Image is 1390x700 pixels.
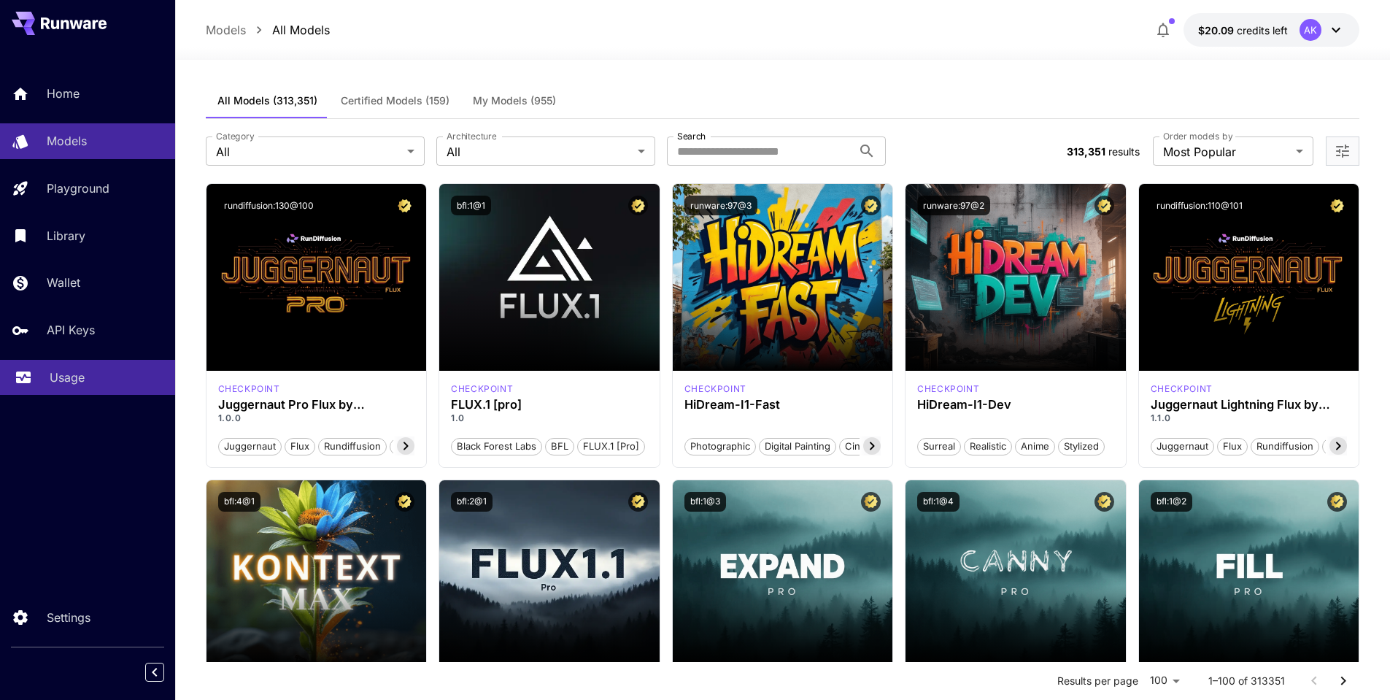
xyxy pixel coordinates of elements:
div: fluxpro [451,382,513,396]
p: checkpoint [451,382,513,396]
p: Usage [50,369,85,386]
div: Collapse sidebar [156,659,175,685]
button: FLUX.1 [pro] [577,436,645,455]
span: rundiffusion [319,439,386,454]
button: bfl:1@1 [451,196,491,215]
span: Most Popular [1163,143,1290,161]
label: Architecture [447,130,496,142]
button: Collapse sidebar [145,663,164,682]
button: juggernaut [1151,436,1214,455]
button: rundiffusion [318,436,387,455]
span: rundiffusion [1251,439,1318,454]
button: Open more filters [1334,142,1351,161]
p: Home [47,85,80,102]
button: Photographic [684,436,756,455]
label: Order models by [1163,130,1232,142]
button: bfl:2@1 [451,492,493,512]
span: juggernaut [219,439,281,454]
div: FLUX.1 D [1151,382,1213,396]
span: Photographic [685,439,755,454]
button: Certified Model – Vetted for best performance and includes a commercial license. [1327,196,1347,215]
button: bfl:4@1 [218,492,260,512]
button: BFL [545,436,574,455]
span: Digital Painting [760,439,835,454]
button: Stylized [1058,436,1105,455]
button: rundiffusion:110@101 [1151,196,1248,215]
button: Certified Model – Vetted for best performance and includes a commercial license. [861,196,881,215]
nav: breadcrumb [206,21,330,39]
button: pro [390,436,417,455]
p: Results per page [1057,674,1138,688]
span: pro [390,439,416,454]
h3: FLUX.1 [pro] [451,398,648,412]
button: flux [285,436,315,455]
div: 100 [1144,670,1185,691]
h3: HiDream-I1-Dev [917,398,1114,412]
span: flux [285,439,314,454]
span: juggernaut [1151,439,1213,454]
label: Category [216,130,255,142]
span: All Models (313,351) [217,94,317,107]
button: juggernaut [218,436,282,455]
button: flux [1217,436,1248,455]
p: Settings [47,609,90,626]
span: credits left [1237,24,1288,36]
button: Certified Model – Vetted for best performance and includes a commercial license. [861,492,881,512]
span: Surreal [918,439,960,454]
span: Anime [1016,439,1054,454]
span: 313,351 [1067,145,1105,158]
p: Library [47,227,85,245]
div: $20.08827 [1198,23,1288,38]
button: bfl:1@4 [917,492,960,512]
span: All [447,143,632,161]
button: bfl:1@2 [1151,492,1192,512]
button: schnell [1322,436,1367,455]
span: FLUX.1 [pro] [578,439,644,454]
h3: Juggernaut Pro Flux by RunDiffusion [218,398,415,412]
p: Models [47,132,87,150]
button: Surreal [917,436,961,455]
div: AK [1300,19,1321,41]
span: Cinematic [840,439,895,454]
span: My Models (955) [473,94,556,107]
p: 1.0 [451,412,648,425]
button: Certified Model – Vetted for best performance and includes a commercial license. [395,492,414,512]
button: Certified Model – Vetted for best performance and includes a commercial license. [1094,492,1114,512]
button: Go to next page [1329,666,1358,696]
p: checkpoint [917,382,979,396]
button: rundiffusion:130@100 [218,196,320,215]
button: Certified Model – Vetted for best performance and includes a commercial license. [395,196,414,215]
p: checkpoint [218,382,280,396]
a: All Models [272,21,330,39]
p: checkpoint [1151,382,1213,396]
button: Certified Model – Vetted for best performance and includes a commercial license. [628,492,648,512]
p: API Keys [47,321,95,339]
h3: HiDream-I1-Fast [684,398,881,412]
button: Certified Model – Vetted for best performance and includes a commercial license. [628,196,648,215]
a: Models [206,21,246,39]
div: FLUX.1 D [218,382,280,396]
button: Cinematic [839,436,895,455]
button: Realistic [964,436,1012,455]
span: $20.09 [1198,24,1237,36]
p: Playground [47,180,109,197]
span: Certified Models (159) [341,94,449,107]
p: Wallet [47,274,80,291]
div: HiDream Dev [917,382,979,396]
span: flux [1218,439,1247,454]
span: Black Forest Labs [452,439,541,454]
p: checkpoint [684,382,746,396]
button: runware:97@2 [917,196,990,215]
span: Realistic [965,439,1011,454]
span: Stylized [1059,439,1104,454]
button: runware:97@3 [684,196,757,215]
span: BFL [546,439,574,454]
button: Anime [1015,436,1055,455]
h3: Juggernaut Lightning Flux by RunDiffusion [1151,398,1348,412]
p: 1–100 of 313351 [1208,674,1285,688]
